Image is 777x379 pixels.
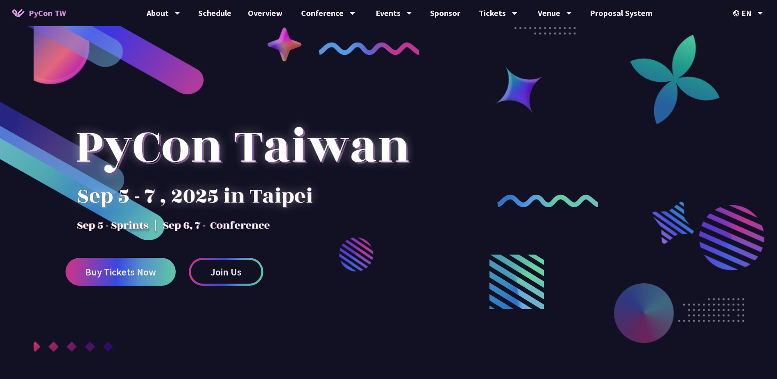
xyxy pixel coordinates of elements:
[66,258,176,286] a: Buy Tickets Now
[29,7,66,19] span: PyCon TW
[211,267,242,277] span: Join Us
[85,267,156,277] span: Buy Tickets Now
[733,10,741,16] img: Locale Icon
[319,42,420,55] img: curly-1.ebdbada.png
[12,9,25,17] img: Home icon of PyCon TW 2025
[189,258,263,286] a: Join Us
[4,3,74,23] a: PyCon TW
[497,194,598,207] img: curly-2.e802c9f.png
